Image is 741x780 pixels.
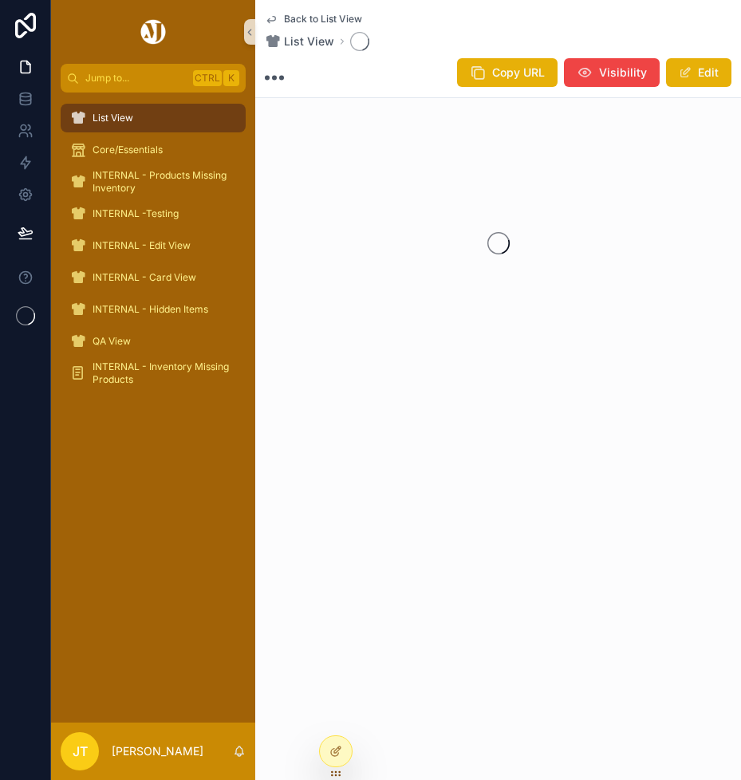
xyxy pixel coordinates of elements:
p: [PERSON_NAME] [112,743,203,759]
button: Copy URL [457,58,558,87]
a: List View [265,33,334,49]
span: Back to List View [284,13,362,26]
a: INTERNAL - Hidden Items [61,295,246,324]
span: Jump to... [85,72,187,85]
a: INTERNAL - Card View [61,263,246,292]
span: QA View [93,335,131,348]
div: scrollable content [51,93,255,408]
button: Edit [666,58,731,87]
a: INTERNAL - Products Missing Inventory [61,167,246,196]
a: INTERNAL -Testing [61,199,246,228]
span: INTERNAL - Hidden Items [93,303,208,316]
span: Ctrl [193,70,222,86]
a: List View [61,104,246,132]
span: INTERNAL - Inventory Missing Products [93,360,230,386]
span: JT [73,742,88,761]
span: Core/Essentials [93,144,163,156]
a: INTERNAL - Inventory Missing Products [61,359,246,388]
span: Copy URL [492,65,545,81]
span: INTERNAL - Card View [93,271,196,284]
span: K [225,72,238,85]
a: Back to List View [265,13,362,26]
span: INTERNAL - Products Missing Inventory [93,169,230,195]
a: INTERNAL - Edit View [61,231,246,260]
a: Core/Essentials [61,136,246,164]
button: Jump to...CtrlK [61,64,246,93]
span: Visibility [599,65,647,81]
img: App logo [138,19,168,45]
span: List View [284,33,334,49]
span: INTERNAL -Testing [93,207,179,220]
a: QA View [61,327,246,356]
button: Visibility [564,58,660,87]
span: INTERNAL - Edit View [93,239,191,252]
span: List View [93,112,133,124]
